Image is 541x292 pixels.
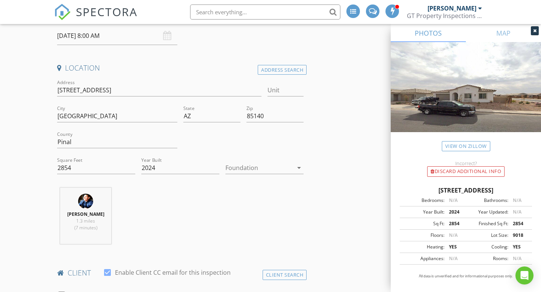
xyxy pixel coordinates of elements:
div: Bedrooms: [402,197,444,204]
span: N/A [449,255,458,262]
div: Year Built: [402,209,444,215]
div: Finished Sq Ft: [466,220,508,227]
img: The Best Home Inspection Software - Spectora [54,4,71,20]
input: Select date [57,27,177,45]
span: N/A [513,209,521,215]
a: SPECTORA [54,10,138,26]
div: Bathrooms: [466,197,508,204]
h4: Location [57,63,304,73]
div: 2854 [508,220,530,227]
div: Open Intercom Messenger [515,266,533,284]
i: arrow_drop_down [295,163,304,172]
div: Lot Size: [466,232,508,239]
img: streetview [391,42,541,150]
div: Discard Additional info [427,166,505,177]
label: Enable Client CC email for this inspection [115,269,231,276]
a: PHOTOS [391,24,466,42]
div: [STREET_ADDRESS] [400,186,532,195]
div: Year Updated: [466,209,508,215]
span: N/A [449,232,458,238]
div: Address Search [258,65,307,75]
span: 1.3 miles [76,218,95,224]
div: 2024 [444,209,466,215]
span: (7 minutes) [74,224,97,231]
span: N/A [449,197,458,203]
span: SPECTORA [76,4,138,20]
div: Floors: [402,232,444,239]
div: 2854 [444,220,466,227]
div: Heating: [402,244,444,250]
div: Incorrect? [391,160,541,166]
div: [PERSON_NAME] [428,5,476,12]
span: N/A [513,255,521,262]
div: Sq Ft: [402,220,444,227]
div: Client Search [263,270,307,280]
div: YES [508,244,530,250]
a: View on Zillow [442,141,490,151]
div: Cooling: [466,244,508,250]
a: MAP [466,24,541,42]
div: Appliances: [402,255,444,262]
strong: [PERSON_NAME] [67,211,104,217]
img: gerald_.png [78,194,93,209]
div: Rooms: [466,255,508,262]
div: 9018 [508,232,530,239]
p: All data is unverified and for informational purposes only. [400,274,532,279]
div: YES [444,244,466,250]
span: N/A [513,197,521,203]
h4: client [57,268,304,278]
div: GT Property Inspections L.L.C. [407,12,482,20]
input: Search everything... [190,5,340,20]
